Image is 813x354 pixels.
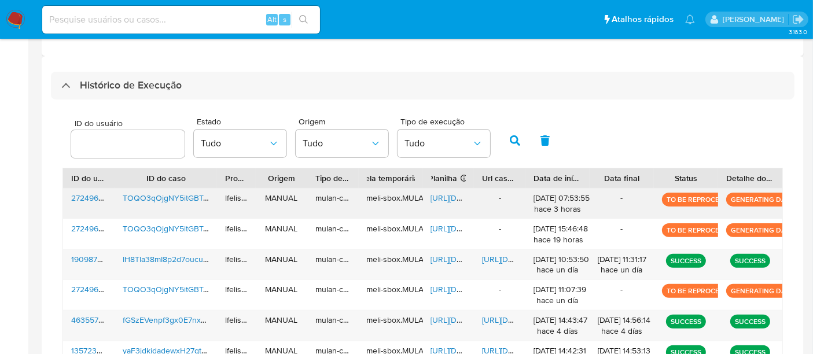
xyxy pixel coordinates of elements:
span: s [283,14,286,25]
span: 3.163.0 [789,27,807,36]
input: Pesquise usuários ou casos... [42,12,320,27]
span: Alt [267,14,277,25]
a: Notificações [685,14,695,24]
p: laisa.felismino@mercadolivre.com [723,14,788,25]
span: Atalhos rápidos [612,13,674,25]
a: Sair [792,13,804,25]
button: search-icon [292,12,315,28]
